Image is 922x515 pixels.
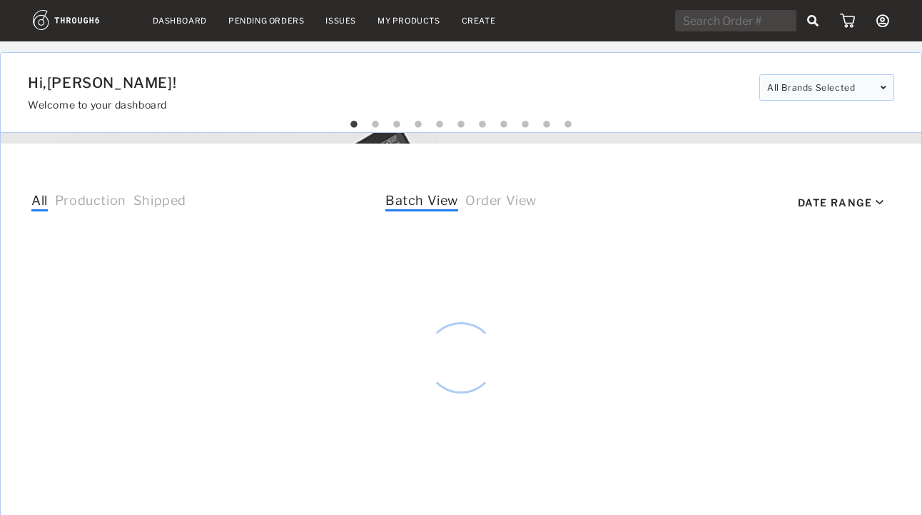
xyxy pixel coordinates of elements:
[432,118,447,132] button: 5
[840,14,855,28] img: icon_cart.dab5cea1.svg
[798,196,872,209] div: Date Range
[876,200,883,205] img: icon_caret_down_black.69fb8af9.svg
[31,193,48,211] span: All
[55,193,126,211] span: Production
[454,118,468,132] button: 6
[33,10,131,30] img: logo.1c10ca64.svg
[133,193,186,211] span: Shipped
[465,193,537,211] span: Order View
[325,16,356,26] a: Issues
[1,133,922,488] img: 68b8b232-0003-4352-b7e2-3a53cc3ac4a2.gif
[675,10,796,31] input: Search Order #
[475,118,490,132] button: 7
[368,118,383,132] button: 2
[411,118,425,132] button: 4
[153,16,207,26] a: Dashboard
[518,118,532,132] button: 9
[539,118,554,132] button: 10
[561,118,575,132] button: 11
[378,16,440,26] a: My Products
[28,99,748,111] h3: Welcome to your dashboard
[347,118,361,132] button: 1
[390,118,404,132] button: 3
[385,193,458,211] span: Batch View
[497,118,511,132] button: 8
[462,16,496,26] a: Create
[759,74,894,101] div: All Brands Selected
[28,74,748,91] h1: Hi, [PERSON_NAME] !
[228,16,304,26] a: Pending Orders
